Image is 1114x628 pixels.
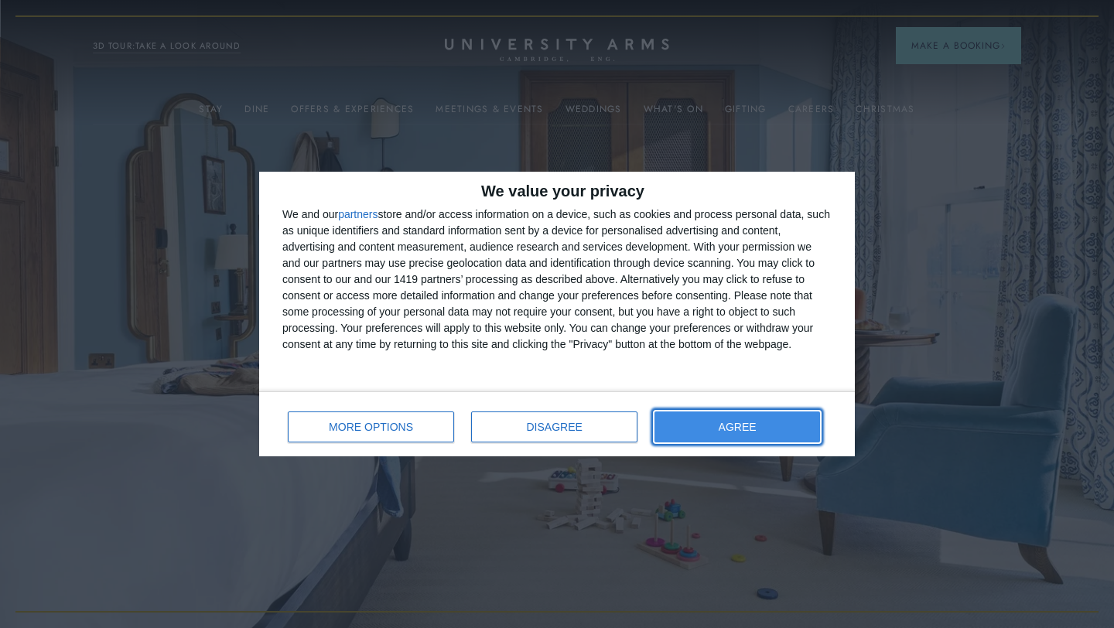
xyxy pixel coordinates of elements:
[288,411,454,442] button: MORE OPTIONS
[719,422,757,432] span: AGREE
[259,172,855,456] div: qc-cmp2-ui
[654,411,820,442] button: AGREE
[282,206,832,353] div: We and our store and/or access information on a device, such as cookies and process personal data...
[527,422,583,432] span: DISAGREE
[282,183,832,199] h2: We value your privacy
[338,209,378,220] button: partners
[471,411,637,442] button: DISAGREE
[329,422,413,432] span: MORE OPTIONS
